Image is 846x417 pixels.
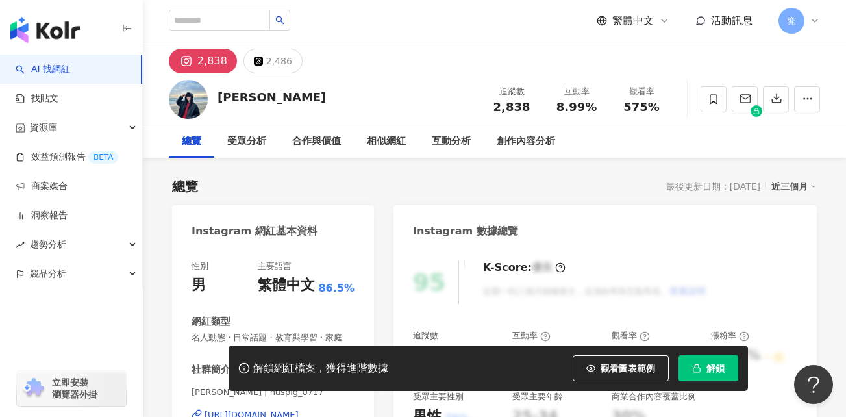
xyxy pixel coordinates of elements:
div: 受眾分析 [227,134,266,149]
span: 競品分析 [30,259,66,288]
div: 合作與價值 [292,134,341,149]
span: 86.5% [318,281,355,296]
div: K-Score : [483,260,566,275]
span: 名人動態 · 日常話題 · 教育與學習 · 家庭 [192,332,355,344]
div: 解鎖網紅檔案，獲得進階數據 [253,362,388,375]
span: search [275,16,284,25]
div: 追蹤數 [487,85,536,98]
div: 受眾主要性別 [413,391,464,403]
a: chrome extension立即安裝 瀏覽器外掛 [17,371,126,406]
div: 觀看率 [612,330,650,342]
img: logo [10,17,80,43]
span: 資源庫 [30,113,57,142]
div: 2,486 [266,52,292,70]
img: chrome extension [21,378,46,399]
span: 窕 [787,14,796,28]
div: 主要語言 [258,260,292,272]
button: 2,838 [169,49,237,73]
div: 受眾主要年齡 [512,391,563,403]
a: searchAI 找網紅 [16,63,70,76]
button: 2,486 [243,49,303,73]
div: 繁體中文 [258,275,315,296]
div: 性別 [192,260,208,272]
button: 觀看圖表範例 [573,355,669,381]
span: 2,838 [493,100,530,114]
div: 近三個月 [771,178,817,195]
div: 互動率 [512,330,551,342]
a: 效益預測報告BETA [16,151,118,164]
div: 創作內容分析 [497,134,555,149]
a: 洞察報告 [16,209,68,222]
div: 互動率 [552,85,601,98]
div: 互動分析 [432,134,471,149]
div: 觀看率 [617,85,666,98]
div: 2,838 [197,52,227,70]
div: Instagram 數據總覽 [413,224,518,238]
div: Instagram 網紅基本資料 [192,224,317,238]
div: 總覽 [172,177,198,196]
div: 漲粉率 [711,330,749,342]
button: 解鎖 [678,355,738,381]
div: 男 [192,275,206,296]
a: 找貼文 [16,92,58,105]
div: 總覽 [182,134,201,149]
span: 解鎖 [706,363,725,373]
img: KOL Avatar [169,80,208,119]
div: 最後更新日期：[DATE] [666,181,760,192]
span: 立即安裝 瀏覽器外掛 [52,377,97,400]
span: 觀看圖表範例 [601,363,655,373]
span: 繁體中文 [612,14,654,28]
div: 追蹤數 [413,330,438,342]
span: 8.99% [556,101,597,114]
span: 活動訊息 [711,14,753,27]
div: [PERSON_NAME] [218,89,326,105]
div: 相似網紅 [367,134,406,149]
div: 商業合作內容覆蓋比例 [612,391,696,403]
span: [PERSON_NAME] | huspig_0717 [192,386,355,398]
div: 網紅類型 [192,315,230,329]
a: 商案媒合 [16,180,68,193]
span: 575% [623,101,660,114]
span: rise [16,240,25,249]
span: 趨勢分析 [30,230,66,259]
